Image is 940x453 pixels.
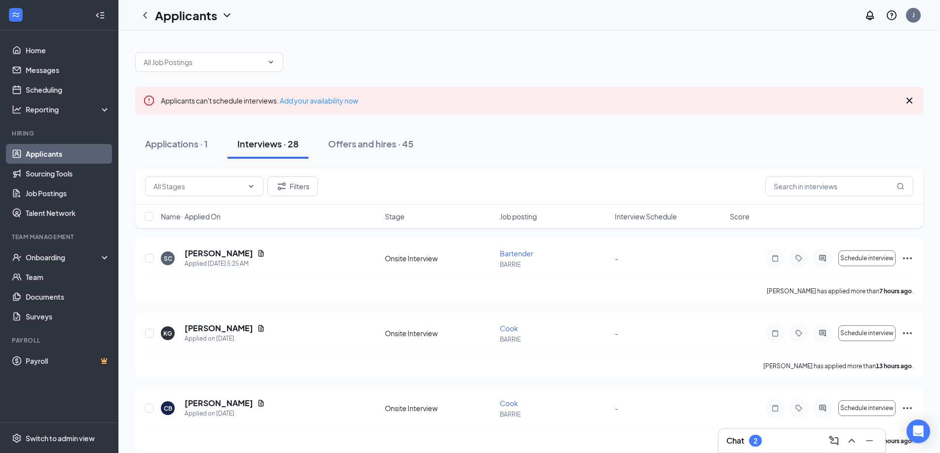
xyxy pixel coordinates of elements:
p: [PERSON_NAME] has applied more than . [763,362,913,370]
a: PayrollCrown [26,351,110,371]
div: Open Intercom Messenger [906,419,930,443]
h5: [PERSON_NAME] [185,248,253,259]
b: 7 hours ago [879,287,912,295]
span: Stage [385,211,405,221]
svg: Document [257,249,265,257]
svg: Ellipses [902,252,913,264]
svg: Minimize [864,435,875,447]
span: - [615,329,618,338]
div: Offers and hires · 45 [328,138,414,150]
a: Applicants [26,144,110,164]
button: ChevronUp [844,433,860,449]
svg: MagnifyingGlass [897,182,904,190]
input: All Stages [153,181,243,192]
button: Schedule interview [838,250,896,266]
div: 2 [753,437,757,445]
span: Job posting [500,211,537,221]
a: Messages [26,60,110,80]
svg: Error [143,95,155,106]
div: Onsite Interview [385,403,494,413]
svg: Note [769,254,781,262]
div: Onboarding [26,252,102,262]
p: BARRIE [500,260,609,269]
button: Minimize [862,433,877,449]
span: Score [730,211,750,221]
div: Reporting [26,105,111,114]
div: J [912,11,915,19]
svg: Note [769,404,781,412]
div: Switch to admin view [26,433,95,443]
svg: ChevronDown [221,9,233,21]
b: 18 hours ago [876,437,912,445]
b: 13 hours ago [876,362,912,370]
div: CB [164,404,172,413]
div: Team Management [12,233,108,241]
button: Schedule interview [838,325,896,341]
div: Applied on [DATE] [185,409,265,418]
svg: ChevronDown [247,182,255,190]
svg: WorkstreamLogo [11,10,21,20]
input: All Job Postings [144,57,263,68]
svg: Note [769,329,781,337]
span: Schedule interview [840,330,894,337]
h3: Chat [726,435,744,446]
svg: ChevronDown [267,58,275,66]
a: Home [26,40,110,60]
p: [PERSON_NAME] has applied more than . [767,287,913,295]
span: Schedule interview [840,255,894,262]
div: Payroll [12,336,108,345]
svg: Tag [793,329,805,337]
span: - [615,254,618,263]
div: Applied on [DATE] [185,334,265,344]
svg: Analysis [12,105,22,114]
p: BARRIE [500,410,609,418]
div: SC [164,254,172,263]
a: Add your availability now [280,96,358,105]
svg: ChevronUp [846,435,858,447]
span: Cook [500,399,518,408]
div: Applied [DATE] 5:25 AM [185,259,265,269]
svg: Filter [276,180,288,192]
a: Team [26,267,110,287]
div: Hiring [12,129,108,138]
button: Filter Filters [267,176,318,196]
a: Sourcing Tools [26,164,110,183]
p: BARRIE [500,335,609,344]
div: Interviews · 28 [237,138,299,150]
span: Applicants can't schedule interviews. [161,96,358,105]
svg: Document [257,324,265,332]
span: Schedule interview [840,405,894,412]
div: Applications · 1 [145,138,208,150]
svg: Ellipses [902,327,913,339]
div: Onsite Interview [385,253,494,263]
svg: ActiveChat [817,254,828,262]
div: Onsite Interview [385,328,494,338]
span: Bartender [500,249,533,258]
svg: Document [257,399,265,407]
h1: Applicants [155,7,217,24]
div: KG [163,329,172,338]
a: Surveys [26,307,110,326]
span: Cook [500,324,518,333]
svg: Settings [12,433,22,443]
button: ComposeMessage [826,433,842,449]
svg: Collapse [95,10,105,20]
svg: Tag [793,254,805,262]
svg: ActiveChat [817,404,828,412]
svg: ComposeMessage [828,435,840,447]
h5: [PERSON_NAME] [185,323,253,334]
svg: ChevronLeft [139,9,151,21]
svg: QuestionInfo [886,9,898,21]
a: Scheduling [26,80,110,100]
svg: Ellipses [902,402,913,414]
a: Job Postings [26,183,110,203]
svg: ActiveChat [817,329,828,337]
span: Name · Applied On [161,211,221,221]
input: Search in interviews [765,176,913,196]
svg: UserCheck [12,252,22,262]
svg: Tag [793,404,805,412]
a: Documents [26,287,110,307]
span: Interview Schedule [615,211,677,221]
h5: [PERSON_NAME] [185,398,253,409]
